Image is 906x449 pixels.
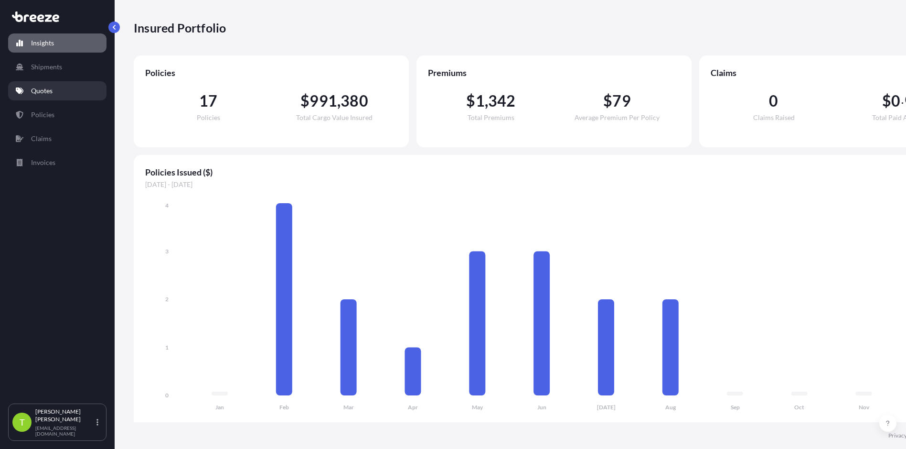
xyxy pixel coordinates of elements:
[20,417,25,427] span: T
[134,20,226,35] p: Insured Portfolio
[901,96,904,104] span: .
[31,158,55,167] p: Invoices
[485,93,488,109] span: ,
[197,114,220,121] span: Policies
[428,67,680,78] span: Premiums
[859,404,870,411] tspan: Nov
[891,93,900,109] span: 0
[8,105,107,124] a: Policies
[35,408,95,423] p: [PERSON_NAME] [PERSON_NAME]
[215,404,224,411] tspan: Jan
[8,57,107,77] a: Shipments
[8,33,107,53] a: Insights
[472,404,483,411] tspan: May
[612,93,630,109] span: 79
[8,81,107,100] a: Quotes
[603,93,612,109] span: $
[309,93,337,109] span: 991
[731,404,740,411] tspan: Sep
[8,153,107,172] a: Invoices
[343,404,354,411] tspan: Mar
[31,86,53,96] p: Quotes
[468,114,514,121] span: Total Premiums
[8,129,107,148] a: Claims
[296,114,373,121] span: Total Cargo Value Insured
[597,404,616,411] tspan: [DATE]
[408,404,418,411] tspan: Apr
[537,404,546,411] tspan: Jun
[300,93,309,109] span: $
[476,93,485,109] span: 1
[165,202,169,209] tspan: 4
[341,93,368,109] span: 380
[145,67,397,78] span: Policies
[575,114,660,121] span: Average Premium Per Policy
[279,404,289,411] tspan: Feb
[337,93,341,109] span: ,
[165,344,169,351] tspan: 1
[31,134,52,143] p: Claims
[165,392,169,399] tspan: 0
[31,62,62,72] p: Shipments
[165,248,169,255] tspan: 3
[769,93,778,109] span: 0
[488,93,516,109] span: 342
[35,425,95,437] p: [EMAIL_ADDRESS][DOMAIN_NAME]
[466,93,475,109] span: $
[794,404,804,411] tspan: Oct
[31,110,54,120] p: Policies
[165,296,169,303] tspan: 2
[882,93,891,109] span: $
[31,38,54,48] p: Insights
[665,404,676,411] tspan: Aug
[199,93,217,109] span: 17
[753,114,795,121] span: Claims Raised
